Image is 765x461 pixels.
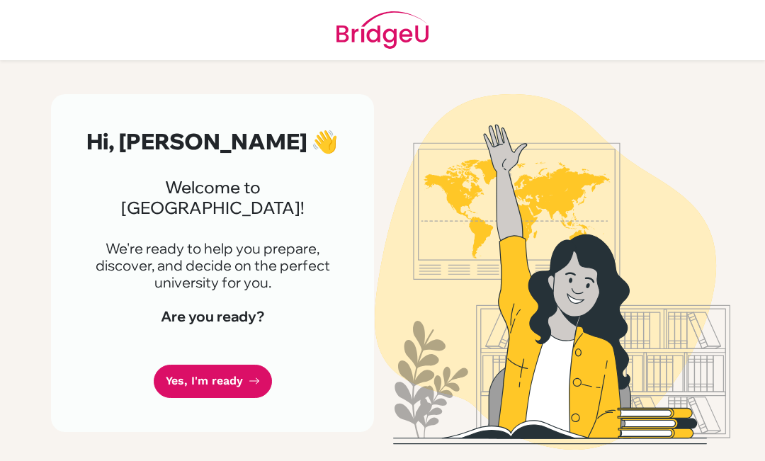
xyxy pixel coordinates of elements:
p: We're ready to help you prepare, discover, and decide on the perfect university for you. [85,240,340,291]
h4: Are you ready? [85,308,340,325]
h2: Hi, [PERSON_NAME] 👋 [85,128,340,154]
h3: Welcome to [GEOGRAPHIC_DATA]! [85,177,340,217]
a: Yes, I'm ready [154,365,272,398]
